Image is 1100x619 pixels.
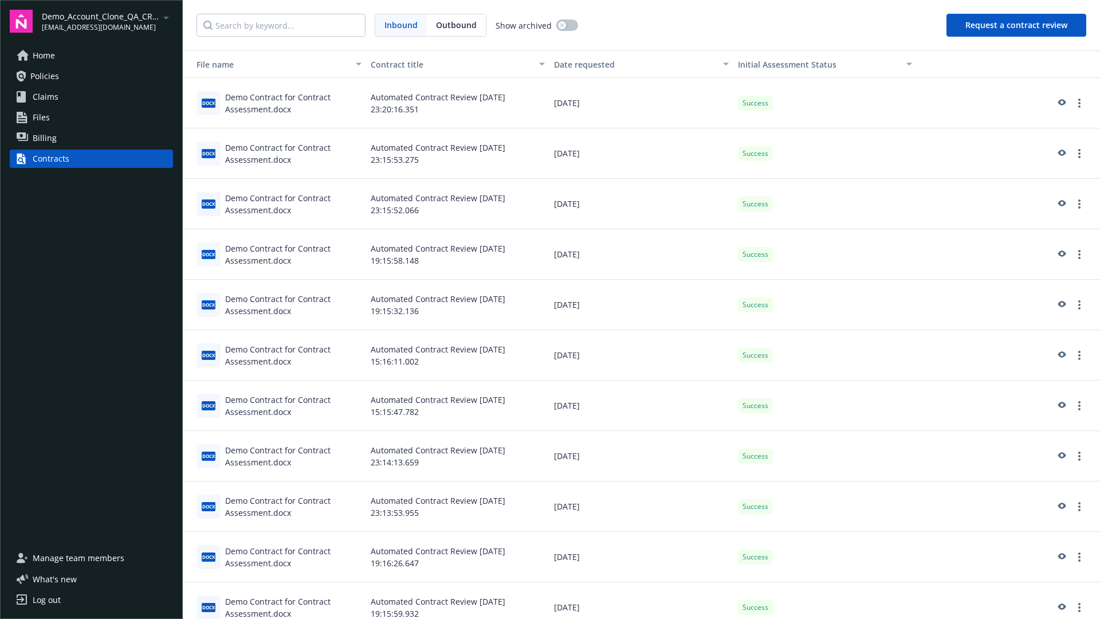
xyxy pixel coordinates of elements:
[225,91,362,115] div: Demo Contract for Contract Assessment.docx
[42,10,159,22] span: Demo_Account_Clone_QA_CR_Tests_Demo
[384,19,418,31] span: Inbound
[225,545,362,569] div: Demo Contract for Contract Assessment.docx
[436,19,477,31] span: Outbound
[225,192,362,216] div: Demo Contract for Contract Assessment.docx
[738,59,836,70] span: Initial Assessment Status
[496,19,552,32] span: Show archived
[1054,197,1068,211] a: preview
[225,293,362,317] div: Demo Contract for Contract Assessment.docx
[187,58,349,70] div: Toggle SortBy
[427,14,486,36] span: Outbound
[10,88,173,106] a: Claims
[742,401,768,411] span: Success
[197,14,366,37] input: Search by keyword...
[202,502,215,511] span: docx
[742,350,768,361] span: Success
[738,58,899,70] div: Toggle SortBy
[10,67,173,85] a: Policies
[366,330,549,381] div: Automated Contract Review [DATE] 15:16:11.002
[549,431,733,481] div: [DATE]
[366,179,549,229] div: Automated Contract Review [DATE] 23:15:52.066
[366,532,549,582] div: Automated Contract Review [DATE] 19:16:26.647
[187,58,349,70] div: File name
[549,128,733,179] div: [DATE]
[366,50,549,78] button: Contract title
[549,179,733,229] div: [DATE]
[1072,449,1086,463] a: more
[742,148,768,159] span: Success
[1072,399,1086,413] a: more
[1072,96,1086,110] a: more
[366,431,549,481] div: Automated Contract Review [DATE] 23:14:13.659
[549,532,733,582] div: [DATE]
[742,502,768,512] span: Success
[554,58,716,70] div: Date requested
[202,99,215,107] span: docx
[549,381,733,431] div: [DATE]
[1072,298,1086,312] a: more
[202,452,215,460] span: docx
[1072,550,1086,564] a: more
[549,229,733,280] div: [DATE]
[202,553,215,561] span: docx
[225,495,362,519] div: Demo Contract for Contract Assessment.docx
[33,573,77,585] span: What ' s new
[549,330,733,381] div: [DATE]
[742,552,768,562] span: Success
[549,78,733,128] div: [DATE]
[1054,550,1068,564] a: preview
[42,10,173,33] button: Demo_Account_Clone_QA_CR_Tests_Demo[EMAIL_ADDRESS][DOMAIN_NAME]arrowDropDown
[10,108,173,127] a: Files
[742,451,768,461] span: Success
[33,150,69,168] div: Contracts
[202,351,215,359] span: docx
[1054,348,1068,362] a: preview
[371,58,532,70] div: Contract title
[10,549,173,567] a: Manage team members
[1054,601,1068,614] a: preview
[1054,248,1068,261] a: preview
[1054,399,1068,413] a: preview
[202,300,215,309] span: docx
[742,602,768,613] span: Success
[366,78,549,128] div: Automated Contract Review [DATE] 23:20:16.351
[33,129,57,147] span: Billing
[549,481,733,532] div: [DATE]
[1072,601,1086,614] a: more
[225,444,362,468] div: Demo Contract for Contract Assessment.docx
[1072,348,1086,362] a: more
[1054,96,1068,110] a: preview
[366,128,549,179] div: Automated Contract Review [DATE] 23:15:53.275
[1054,147,1068,160] a: preview
[742,98,768,108] span: Success
[30,67,59,85] span: Policies
[946,14,1086,37] button: Request a contract review
[366,481,549,532] div: Automated Contract Review [DATE] 23:13:53.955
[1072,248,1086,261] a: more
[1054,449,1068,463] a: preview
[202,401,215,410] span: docx
[1072,500,1086,514] a: more
[10,573,95,585] button: What's new
[202,603,215,612] span: docx
[1072,197,1086,211] a: more
[549,50,733,78] button: Date requested
[33,591,61,609] div: Log out
[1054,500,1068,514] a: preview
[33,108,50,127] span: Files
[225,394,362,418] div: Demo Contract for Contract Assessment.docx
[366,280,549,330] div: Automated Contract Review [DATE] 19:15:32.136
[742,249,768,260] span: Success
[10,129,173,147] a: Billing
[225,242,362,267] div: Demo Contract for Contract Assessment.docx
[366,381,549,431] div: Automated Contract Review [DATE] 15:15:47.782
[366,229,549,280] div: Automated Contract Review [DATE] 19:15:58.148
[33,549,124,567] span: Manage team members
[33,46,55,65] span: Home
[225,142,362,166] div: Demo Contract for Contract Assessment.docx
[42,22,159,33] span: [EMAIL_ADDRESS][DOMAIN_NAME]
[33,88,58,106] span: Claims
[159,10,173,24] a: arrowDropDown
[202,250,215,258] span: docx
